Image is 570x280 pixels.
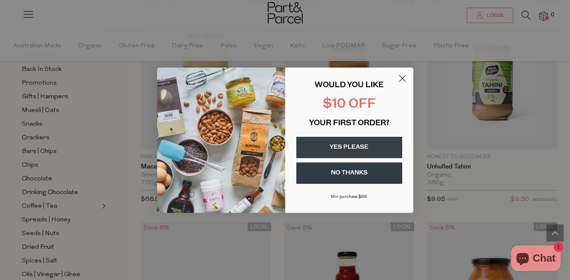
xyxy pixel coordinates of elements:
inbox-online-store-chat: Shopify online store chat [509,245,563,273]
button: Close dialog [395,71,410,86]
span: $10 OFF [323,98,376,111]
img: 43fba0fb-7538-40bc-babb-ffb1a4d097bc.jpeg [157,68,285,213]
span: YOUR FIRST ORDER? [309,120,389,127]
button: NO THANKS [296,162,402,184]
span: Min purchase $99 [331,195,367,199]
span: WOULD YOU LIKE [315,82,383,89]
button: YES PLEASE [296,137,402,158]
